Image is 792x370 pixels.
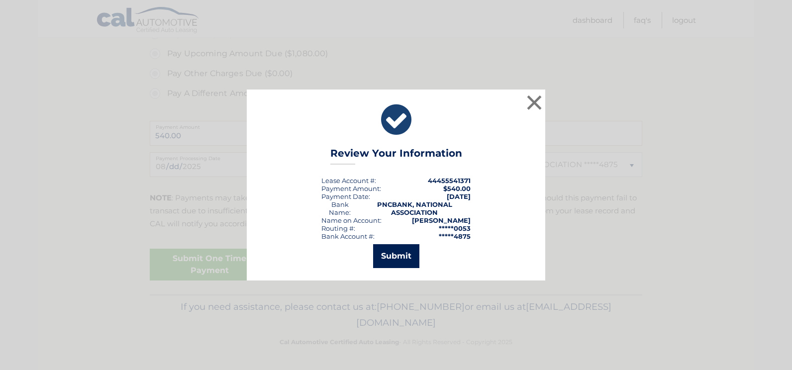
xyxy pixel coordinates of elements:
div: Bank Account #: [321,232,375,240]
span: [DATE] [447,192,471,200]
div: Payment Amount: [321,185,381,192]
span: Payment Date [321,192,369,200]
div: Routing #: [321,224,355,232]
div: Lease Account #: [321,177,376,185]
strong: 44455541371 [428,177,471,185]
h3: Review Your Information [330,147,462,165]
span: $540.00 [443,185,471,192]
div: : [321,192,370,200]
strong: PNCBANK, NATIONAL ASSOCIATION [377,200,452,216]
div: Name on Account: [321,216,382,224]
button: × [524,92,544,112]
button: Submit [373,244,419,268]
strong: [PERSON_NAME] [412,216,471,224]
div: Bank Name: [321,200,358,216]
